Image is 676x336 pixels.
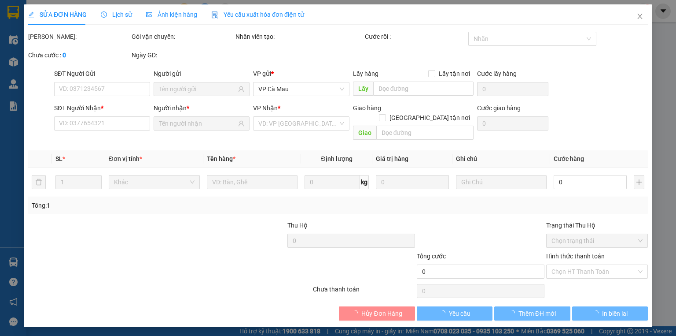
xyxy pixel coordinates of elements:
span: Lấy [353,82,373,96]
div: Trạng thái Thu Hộ [546,220,648,230]
span: In biên lai [602,309,628,318]
span: Đơn vị tính [109,155,142,162]
input: VD: Bàn, Ghế [207,175,298,189]
th: Ghi chú [452,150,550,168]
span: edit [28,11,34,18]
div: [PERSON_NAME]: [28,32,130,41]
button: In biên lai [572,306,648,321]
div: Người nhận [154,103,250,113]
div: Chưa cước : [28,50,130,60]
b: GỬI : VP Cà Mau [4,2,93,17]
input: Tên người gửi [159,84,236,94]
input: Dọc đường [373,82,474,96]
span: loading [439,310,448,316]
button: Hủy Đơn Hàng [339,306,415,321]
span: close [636,13,643,20]
span: user [238,120,244,127]
div: Cước rồi : [365,32,467,41]
span: loading [352,310,361,316]
span: Giao hàng [353,105,381,112]
input: 0 [376,175,449,189]
span: Tổng cước [417,253,446,260]
div: SĐT Người Gửi [54,69,150,78]
div: Tổng: 1 [32,201,261,210]
div: VP gửi [253,69,349,78]
span: Lấy tận nơi [435,69,474,78]
label: Cước lấy hàng [477,70,517,77]
div: Người gửi [154,69,250,78]
span: [GEOGRAPHIC_DATA] tận nơi [386,113,474,123]
img: icon [211,11,218,19]
span: Hủy Đơn Hàng [361,309,402,318]
input: Tên người nhận [159,119,236,128]
span: loading [509,310,518,316]
span: user [238,86,244,92]
span: kg [360,175,369,189]
button: Yêu cầu [417,306,493,321]
span: Yêu cầu xuất hóa đơn điện tử [211,11,304,18]
span: SỬA ĐƠN HÀNG [28,11,87,18]
span: Khác [114,175,194,189]
span: Chọn trạng thái [551,234,643,247]
span: Yêu cầu [448,309,470,318]
label: Cước giao hàng [477,105,521,112]
input: Dọc đường [376,126,474,140]
span: Lịch sử [101,11,132,18]
input: Ghi Chú [456,175,547,189]
span: Giá trị hàng [376,155,408,162]
span: VP Nhận [253,105,278,112]
span: Cước hàng [554,155,584,162]
label: Hình thức thanh toán [546,253,605,260]
span: Định lượng [321,155,352,162]
span: Thu Hộ [287,222,307,229]
div: Chưa thanh toán [312,284,415,300]
span: loading [592,310,602,316]
div: Nhân viên tạo: [235,32,363,41]
button: Close [628,4,652,29]
input: Cước lấy hàng [477,82,548,96]
span: picture [146,11,152,18]
button: delete [32,175,46,189]
span: Ảnh kiện hàng [146,11,197,18]
span: SL [55,155,62,162]
b: Người gửi : HÙNG 0918228570 [4,21,107,30]
span: Lấy hàng [353,70,378,77]
button: plus [634,175,644,189]
button: Thêm ĐH mới [494,306,570,321]
b: 0 [62,52,66,59]
div: SĐT Người Nhận [54,103,150,113]
span: VP Cà Mau [258,82,344,96]
span: clock-circle [101,11,107,18]
div: Ngày GD: [132,50,233,60]
span: Thêm ĐH mới [518,309,556,318]
span: Tên hàng [207,155,235,162]
input: Cước giao hàng [477,116,548,131]
div: Gói vận chuyển: [132,32,233,41]
span: Giao [353,126,376,140]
